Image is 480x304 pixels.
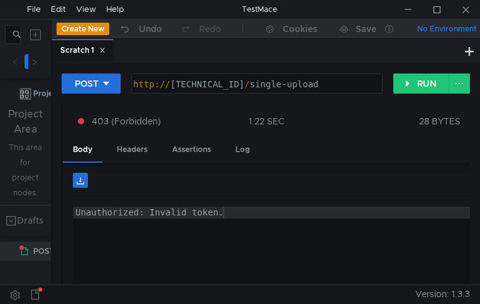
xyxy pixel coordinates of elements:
div: Drafts [17,213,43,228]
button: RUN [393,73,449,94]
div: Body [63,138,102,163]
div: POST [75,77,99,90]
div: Headers [107,138,158,161]
div: Save [356,24,376,33]
div: Redo [199,21,221,36]
div: 1.22 SEC [249,116,285,127]
span: Version: 1.3.3 [415,285,470,303]
div: Undo [139,21,162,36]
span: 403 (Forbidden) [92,114,161,128]
button: Create New [57,23,109,35]
div: No Environment [417,23,477,35]
div: Scratch 1 [60,44,106,57]
span: POST [33,242,55,261]
button: Undo [109,19,171,38]
button: Redo [171,19,230,38]
div: Assertions [162,138,221,161]
div: Log [226,138,260,161]
button: POST [62,73,121,94]
div: Project [33,84,60,103]
div: Cookies [283,21,317,36]
div: 28 BYTES [419,116,461,127]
